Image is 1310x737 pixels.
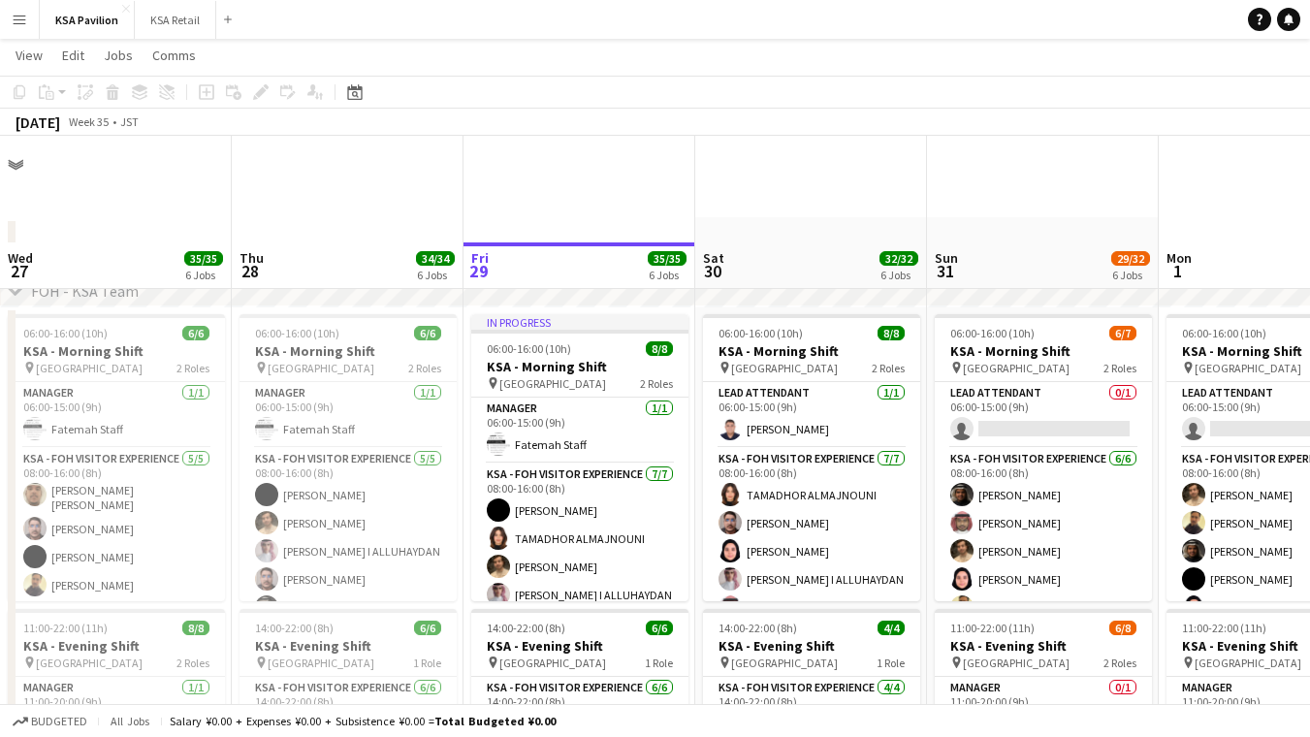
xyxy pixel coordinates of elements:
[1111,251,1150,266] span: 29/32
[240,637,457,655] h3: KSA - Evening Shift
[64,114,112,129] span: Week 35
[268,361,374,375] span: [GEOGRAPHIC_DATA]
[96,43,141,68] a: Jobs
[16,112,60,132] div: [DATE]
[107,714,153,728] span: All jobs
[5,260,33,282] span: 27
[646,621,673,635] span: 6/6
[23,326,108,340] span: 06:00-16:00 (10h)
[1182,326,1266,340] span: 06:00-16:00 (10h)
[268,656,374,670] span: [GEOGRAPHIC_DATA]
[719,326,803,340] span: 06:00-16:00 (10h)
[1164,260,1192,282] span: 1
[10,711,90,732] button: Budgeted
[963,656,1070,670] span: [GEOGRAPHIC_DATA]
[104,47,133,64] span: Jobs
[487,341,571,356] span: 06:00-16:00 (10h)
[414,326,441,340] span: 6/6
[719,621,797,635] span: 14:00-22:00 (8h)
[1109,326,1136,340] span: 6/7
[413,656,441,670] span: 1 Role
[240,448,457,626] app-card-role: KSA - FOH Visitor Experience5/508:00-16:00 (8h)[PERSON_NAME][PERSON_NAME][PERSON_NAME] I ALLUHAYD...
[255,621,334,635] span: 14:00-22:00 (8h)
[240,249,264,267] span: Thu
[240,314,457,601] app-job-card: 06:00-16:00 (10h)6/6KSA - Morning Shift [GEOGRAPHIC_DATA]2 RolesManager1/106:00-15:00 (9h)Fatemah...
[648,251,687,266] span: 35/35
[703,448,920,683] app-card-role: KSA - FOH Visitor Experience7/708:00-16:00 (8h)TAMADHOR ALMAJNOUNI[PERSON_NAME][PERSON_NAME][PERS...
[36,361,143,375] span: [GEOGRAPHIC_DATA]
[176,361,209,375] span: 2 Roles
[646,341,673,356] span: 8/8
[8,448,225,632] app-card-role: KSA - FOH Visitor Experience5/508:00-16:00 (8h)[PERSON_NAME] [PERSON_NAME][PERSON_NAME][PERSON_NA...
[176,656,209,670] span: 2 Roles
[31,281,139,301] div: FOH - KSA Team
[468,260,489,282] span: 29
[408,361,441,375] span: 2 Roles
[1195,656,1301,670] span: [GEOGRAPHIC_DATA]
[703,342,920,360] h3: KSA - Morning Shift
[8,382,225,448] app-card-role: Manager1/106:00-15:00 (9h)Fatemah Staff
[434,714,556,728] span: Total Budgeted ¥0.00
[16,47,43,64] span: View
[135,1,216,39] button: KSA Retail
[170,714,556,728] div: Salary ¥0.00 + Expenses ¥0.00 + Subsistence ¥0.00 =
[645,656,673,670] span: 1 Role
[182,621,209,635] span: 8/8
[935,448,1152,655] app-card-role: KSA - FOH Visitor Experience6/608:00-16:00 (8h)[PERSON_NAME][PERSON_NAME][PERSON_NAME][PERSON_NAM...
[417,268,454,282] div: 6 Jobs
[152,47,196,64] span: Comms
[731,361,838,375] span: [GEOGRAPHIC_DATA]
[185,268,222,282] div: 6 Jobs
[240,342,457,360] h3: KSA - Morning Shift
[237,260,264,282] span: 28
[499,656,606,670] span: [GEOGRAPHIC_DATA]
[1182,621,1266,635] span: 11:00-22:00 (11h)
[471,637,688,655] h3: KSA - Evening Shift
[255,326,339,340] span: 06:00-16:00 (10h)
[31,715,87,728] span: Budgeted
[878,326,905,340] span: 8/8
[8,249,33,267] span: Wed
[471,314,688,601] app-job-card: In progress06:00-16:00 (10h)8/8KSA - Morning Shift [GEOGRAPHIC_DATA]2 RolesManager1/106:00-15:00 ...
[471,464,688,698] app-card-role: KSA - FOH Visitor Experience7/708:00-16:00 (8h)[PERSON_NAME]TAMADHOR ALMAJNOUNI[PERSON_NAME][PERS...
[935,314,1152,601] app-job-card: 06:00-16:00 (10h)6/7KSA - Morning Shift [GEOGRAPHIC_DATA]2 RolesLEAD ATTENDANT0/106:00-15:00 (9h)...
[963,361,1070,375] span: [GEOGRAPHIC_DATA]
[649,268,686,282] div: 6 Jobs
[1103,361,1136,375] span: 2 Roles
[184,251,223,266] span: 35/35
[935,342,1152,360] h3: KSA - Morning Shift
[640,376,673,391] span: 2 Roles
[935,637,1152,655] h3: KSA - Evening Shift
[935,249,958,267] span: Sun
[878,621,905,635] span: 4/4
[499,376,606,391] span: [GEOGRAPHIC_DATA]
[471,358,688,375] h3: KSA - Morning Shift
[1195,361,1301,375] span: [GEOGRAPHIC_DATA]
[935,382,1152,448] app-card-role: LEAD ATTENDANT0/106:00-15:00 (9h)
[120,114,139,129] div: JST
[182,326,209,340] span: 6/6
[703,314,920,601] app-job-card: 06:00-16:00 (10h)8/8KSA - Morning Shift [GEOGRAPHIC_DATA]2 RolesLEAD ATTENDANT1/106:00-15:00 (9h)...
[932,260,958,282] span: 31
[62,47,84,64] span: Edit
[872,361,905,375] span: 2 Roles
[240,382,457,448] app-card-role: Manager1/106:00-15:00 (9h)Fatemah Staff
[950,326,1035,340] span: 06:00-16:00 (10h)
[877,656,905,670] span: 1 Role
[1112,268,1149,282] div: 6 Jobs
[731,656,838,670] span: [GEOGRAPHIC_DATA]
[40,1,135,39] button: KSA Pavilion
[703,382,920,448] app-card-role: LEAD ATTENDANT1/106:00-15:00 (9h)[PERSON_NAME]
[8,314,225,601] app-job-card: 06:00-16:00 (10h)6/6KSA - Morning Shift [GEOGRAPHIC_DATA]2 RolesManager1/106:00-15:00 (9h)Fatemah...
[703,637,920,655] h3: KSA - Evening Shift
[703,249,724,267] span: Sat
[23,621,108,635] span: 11:00-22:00 (11h)
[1109,621,1136,635] span: 6/8
[471,314,688,330] div: In progress
[1166,249,1192,267] span: Mon
[8,342,225,360] h3: KSA - Morning Shift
